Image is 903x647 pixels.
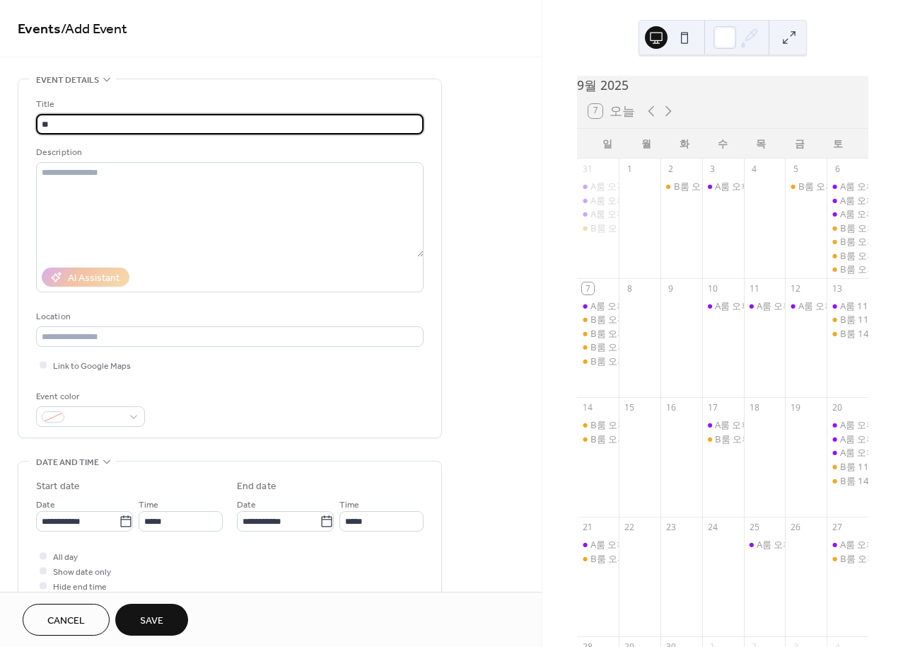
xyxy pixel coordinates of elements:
div: 31 [582,163,594,175]
div: B룸 오후 4~6, 유*은 [577,222,619,234]
div: 5 [790,163,802,175]
div: B룸 14~18시, 김*진 [827,327,868,340]
div: B룸 오후 1~4, 조*희 [577,418,619,431]
div: 일 [588,129,627,158]
div: B룸 오후 2~5, 전*[PERSON_NAME] [590,552,735,565]
div: Description [36,145,421,160]
div: A룸 오후 1~2, 신*철 [827,418,868,431]
div: A룸 오후 6~8, 최*재 [827,207,868,220]
div: 화 [665,129,704,158]
div: 10 [706,282,718,294]
button: Cancel [23,604,110,636]
div: End date [237,479,276,494]
span: Date and time [36,455,99,470]
div: 21 [582,522,594,534]
div: 22 [624,522,636,534]
div: 26 [790,522,802,534]
div: 목 [742,129,780,158]
div: B룸 오후 9~11, 유*은 [660,180,702,193]
div: B룸 11~13시, 신*철 [827,460,868,473]
span: Link to Google Maps [53,359,131,374]
a: Events [18,16,61,43]
div: 월 [627,129,665,158]
div: 9월 2025 [577,76,868,94]
div: Start date [36,479,80,494]
div: A룸 오후 5~7, 오*민 [590,207,672,220]
div: B룸 오후 3~5, 윤*배 [577,340,619,353]
div: 9 [665,282,677,294]
div: A룸 오후 1~3, 한*수 [577,194,619,207]
div: 8 [624,282,636,294]
div: A룸 오후 1~4, 유*림 [715,418,797,431]
div: A룸 오후 1~3, 한*수 [590,194,672,207]
div: 6 [832,163,844,175]
div: B룸 오후 4~6, 유*은 [590,222,673,234]
div: B룸 오후 9~11, 유*은 [674,180,762,193]
div: B룸 오후 7~9, [PERSON_NAME]*원 [715,433,860,445]
div: A룸 오후 7~9, 김*준 [702,180,744,193]
div: A룸 오후 1~5, 김*진 [744,538,786,551]
div: 1 [624,163,636,175]
div: Location [36,309,421,324]
div: B룸 오전 10~12, 강*민 [827,552,868,565]
span: Date [237,498,256,513]
div: A룸 오후 1~4, 유*림 [702,418,744,431]
div: A룸 오전 11~1, 안*슬 [590,180,678,193]
div: 25 [748,522,760,534]
div: 20 [832,402,844,414]
span: Time [139,498,158,513]
span: Save [140,614,163,629]
div: A룸 오후 1~3, 김*지 [577,538,619,551]
div: A룸 오후 2~4, 윤*확 [757,299,839,312]
div: B룸 오전 11~1, 정*수 [590,313,679,326]
div: A룸 오후 1~3, [PERSON_NAME]*배 [590,299,735,312]
div: B룸 오후 2~5, 전*윤 [577,552,619,565]
span: Date [36,498,55,513]
div: B룸 오후 1~3, 조*솔 [590,327,673,340]
div: B룸 오후 3~5, [PERSON_NAME]*배 [590,340,735,353]
div: A룸 오후 1~3, 조*주 [785,299,827,312]
div: Event color [36,389,142,404]
div: B룸 오후 6~8, 박*진 [577,433,619,445]
span: / Add Event [61,16,127,43]
div: 27 [832,522,844,534]
span: Hide end time [53,580,107,595]
div: A룸 11~15시, 김*진 [827,299,868,312]
div: A룸 오후 5~6, 신*철 [827,446,868,459]
div: B룸 오후 6~8, 이*희 [827,249,868,262]
div: 14 [582,402,594,414]
span: All day [53,550,78,565]
div: 23 [665,522,677,534]
div: B룸 오후 7~9, 김*원 [702,433,744,445]
div: B룸 오후 4~5, 신*철 [827,235,868,248]
div: B룸 오후 1~3, 조*솔 [577,327,619,340]
div: B룸 14~16시, 정*우 [827,474,868,487]
div: A룸 오후 2~4, 신*철 [827,180,868,193]
button: Save [115,604,188,636]
div: B룸 오후 6~9, [PERSON_NAME]*원 [590,355,735,367]
span: Event details [36,73,99,88]
div: B룸 오후 1~3, 김*하 [785,180,827,193]
div: A룸 오후 1~3, [PERSON_NAME]*지 [590,538,735,551]
div: 토 [819,129,857,158]
div: A룸 오후 7~9, [PERSON_NAME] [715,180,845,193]
div: 16 [665,402,677,414]
div: B룸 오후 1~4, 조*희 [590,418,673,431]
div: 7 [582,282,594,294]
span: Show date only [53,565,111,580]
div: 4 [748,163,760,175]
div: 금 [780,129,818,158]
div: 2 [665,163,677,175]
div: A룸 오후 5~7, 오*민 [577,207,619,220]
div: A룸 오후 2~4, 박*민 [827,433,868,445]
div: 13 [832,282,844,294]
span: Cancel [47,614,85,629]
div: A룸 오후 1~5, [PERSON_NAME]*진 [757,538,901,551]
div: B룸 오후 8~10, 허* [827,263,868,275]
div: B룸 11~14시, 설*호 [827,313,868,326]
div: 11 [748,282,760,294]
div: 24 [706,522,718,534]
div: 17 [706,402,718,414]
div: A룸 오전 11~1, 안*슬 [577,180,619,193]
